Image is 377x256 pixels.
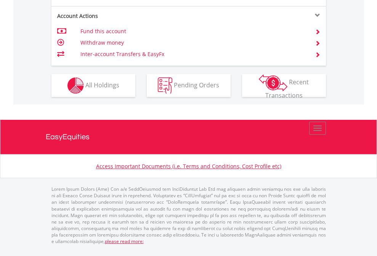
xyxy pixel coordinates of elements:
[242,74,326,97] button: Recent Transactions
[46,120,332,154] a: EasyEquities
[158,77,172,94] img: pending_instructions-wht.png
[51,74,135,97] button: All Holdings
[105,238,144,245] a: please read more:
[51,186,326,245] p: Lorem Ipsum Dolors (Ame) Con a/e SeddOeiusmod tem InciDiduntut Lab Etd mag aliquaen admin veniamq...
[259,74,287,91] img: transactions-zar-wht.png
[80,26,306,37] td: Fund this account
[51,12,189,20] div: Account Actions
[67,77,84,94] img: holdings-wht.png
[80,37,306,48] td: Withdraw money
[147,74,231,97] button: Pending Orders
[174,81,219,89] span: Pending Orders
[96,163,281,170] a: Access Important Documents (i.e. Terms and Conditions, Cost Profile etc)
[85,81,119,89] span: All Holdings
[80,48,306,60] td: Inter-account Transfers & EasyFx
